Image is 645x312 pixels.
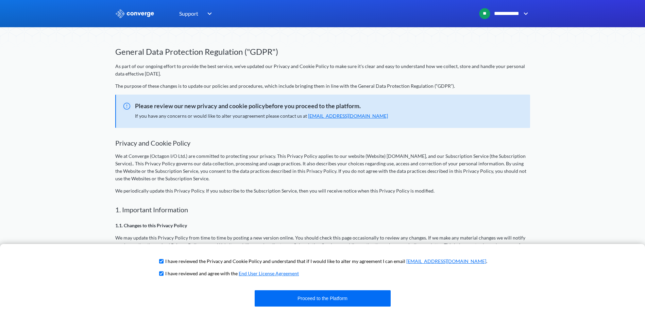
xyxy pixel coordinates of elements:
[203,10,214,18] img: downArrow.svg
[115,187,530,195] p: We periodically update this Privacy Policy. If you subscribe to the Subscription Service, then yo...
[115,222,530,229] p: 1.1. Changes to this Privacy Policy
[116,101,523,111] span: Please review our new privacy and cookie policybefore you proceed to the platform.
[179,9,198,18] span: Support
[115,63,530,78] p: As part of our ongoing effort to provide the best service, we've updated our Privacy and Cookie P...
[115,9,155,18] img: logo_ewhite.svg
[115,82,530,90] p: The purpose of these changes is to update our policies and procedures, which include bringing the...
[308,113,388,119] a: [EMAIL_ADDRESS][DOMAIN_NAME]
[165,258,487,265] p: I have reviewed the Privacy and Cookie Policy and understand that if I would like to alter my agr...
[115,139,530,147] h2: Privacy and Cookie Policy
[239,270,299,276] a: End User License Agreement
[406,258,486,264] a: [EMAIL_ADDRESS][DOMAIN_NAME]
[135,113,388,119] span: If you have any concerns or would like to alter your agreement please contact us at
[519,10,530,18] img: downArrow.svg
[115,234,530,264] p: We may update this Privacy Policy from time to time by posting a new version online. You should c...
[255,290,391,307] button: Proceed to the Platform
[115,206,530,214] h2: 1. Important Information
[115,152,530,182] p: We at Converge (Octagon I/O Ltd.) are committed to protecting your privacy. This Privacy Policy a...
[165,270,299,277] p: I have reviewed and agree with the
